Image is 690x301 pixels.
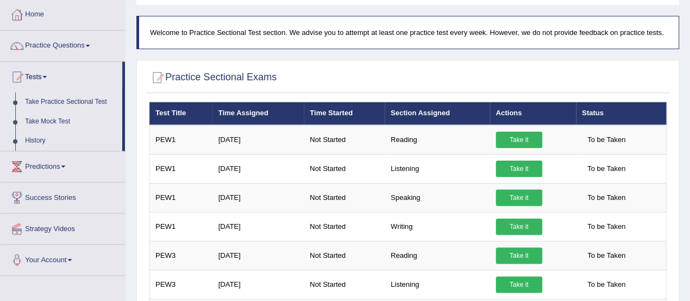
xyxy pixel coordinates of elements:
td: Speaking [385,183,490,212]
td: PEW1 [149,154,213,183]
td: PEW1 [149,125,213,155]
a: Take it [496,132,542,148]
a: Take it [496,276,542,293]
td: Reading [385,125,490,155]
th: Status [576,102,667,125]
td: PEW1 [149,183,213,212]
span: To be Taken [582,276,631,293]
td: Not Started [304,212,385,241]
td: [DATE] [212,270,304,299]
th: Actions [490,102,576,125]
a: Your Account [1,245,125,272]
a: Take Practice Sectional Test [20,92,122,112]
a: Take it [496,219,542,235]
h2: Practice Sectional Exams [149,69,277,86]
td: PEW1 [149,212,213,241]
th: Section Assigned [385,102,490,125]
td: [DATE] [212,212,304,241]
td: PEW3 [149,270,213,299]
td: Not Started [304,270,385,299]
td: [DATE] [212,125,304,155]
th: Time Started [304,102,385,125]
a: Practice Questions [1,31,125,58]
a: History [20,131,122,151]
td: [DATE] [212,154,304,183]
a: Predictions [1,151,125,179]
td: Not Started [304,241,385,270]
a: Take it [496,247,542,264]
td: Not Started [304,183,385,212]
a: Tests [1,62,122,89]
td: Not Started [304,125,385,155]
td: Writing [385,212,490,241]
a: Strategy Videos [1,214,125,241]
a: Take it [496,190,542,206]
span: To be Taken [582,132,631,148]
td: Reading [385,241,490,270]
span: To be Taken [582,190,631,206]
span: To be Taken [582,247,631,264]
p: Welcome to Practice Sectional Test section. We advise you to attempt at least one practice test e... [150,27,668,38]
span: To be Taken [582,219,631,235]
td: Listening [385,154,490,183]
td: [DATE] [212,183,304,212]
a: Take it [496,161,542,177]
td: [DATE] [212,241,304,270]
th: Time Assigned [212,102,304,125]
a: Success Stories [1,182,125,210]
td: Listening [385,270,490,299]
span: To be Taken [582,161,631,177]
td: Not Started [304,154,385,183]
a: Take Mock Test [20,112,122,132]
td: PEW3 [149,241,213,270]
th: Test Title [149,102,213,125]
